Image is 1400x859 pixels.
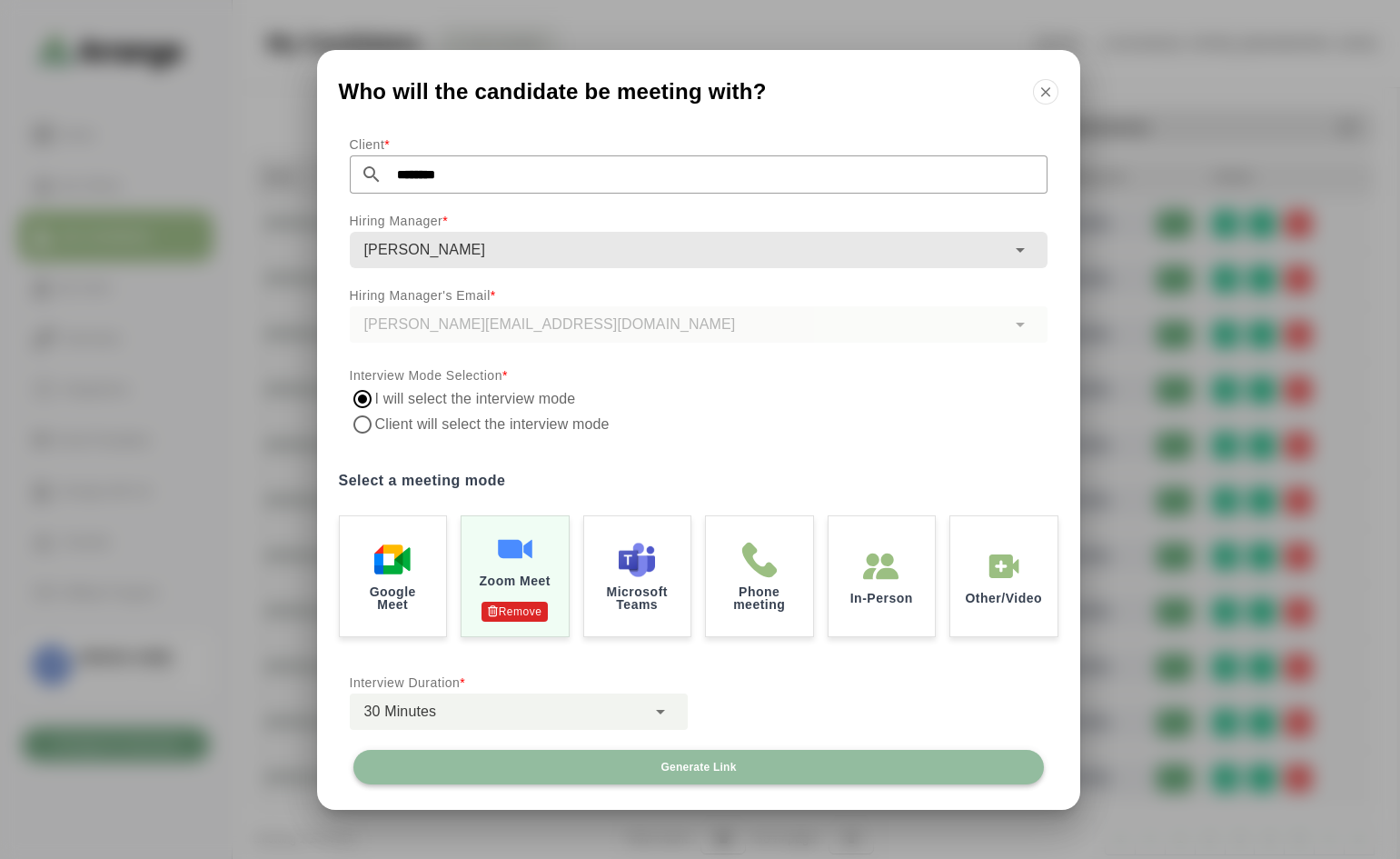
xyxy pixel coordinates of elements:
[364,700,437,724] span: 30 Minutes
[375,412,613,437] label: Client will select the interview mode
[350,134,1048,155] p: Client
[350,365,1048,386] p: Interview Mode Selection
[599,585,677,611] p: Microsoft Teams
[350,210,1048,232] p: Hiring Manager
[497,531,533,567] img: Zoom Meet
[339,468,1058,494] label: Select a meeting mode
[619,542,655,578] img: Microsoft Teams
[354,585,432,611] p: Google Meet
[482,602,548,622] p: Remove Authentication
[353,750,1044,784] button: Generate Link
[965,592,1042,604] p: Other/Video
[986,548,1022,584] img: In-Person
[350,285,1048,306] p: Hiring Manager's Email
[850,592,913,604] p: In-Person
[863,548,899,584] img: In-Person
[480,574,551,587] p: Zoom Meet
[350,672,688,694] p: Interview Duration
[660,760,736,774] span: Generate Link
[375,386,577,412] label: I will select the interview mode
[374,542,411,578] img: Google Meet
[720,585,799,611] p: Phone meeting
[339,81,767,103] span: Who will the candidate be meeting with?
[741,542,778,578] img: Phone meeting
